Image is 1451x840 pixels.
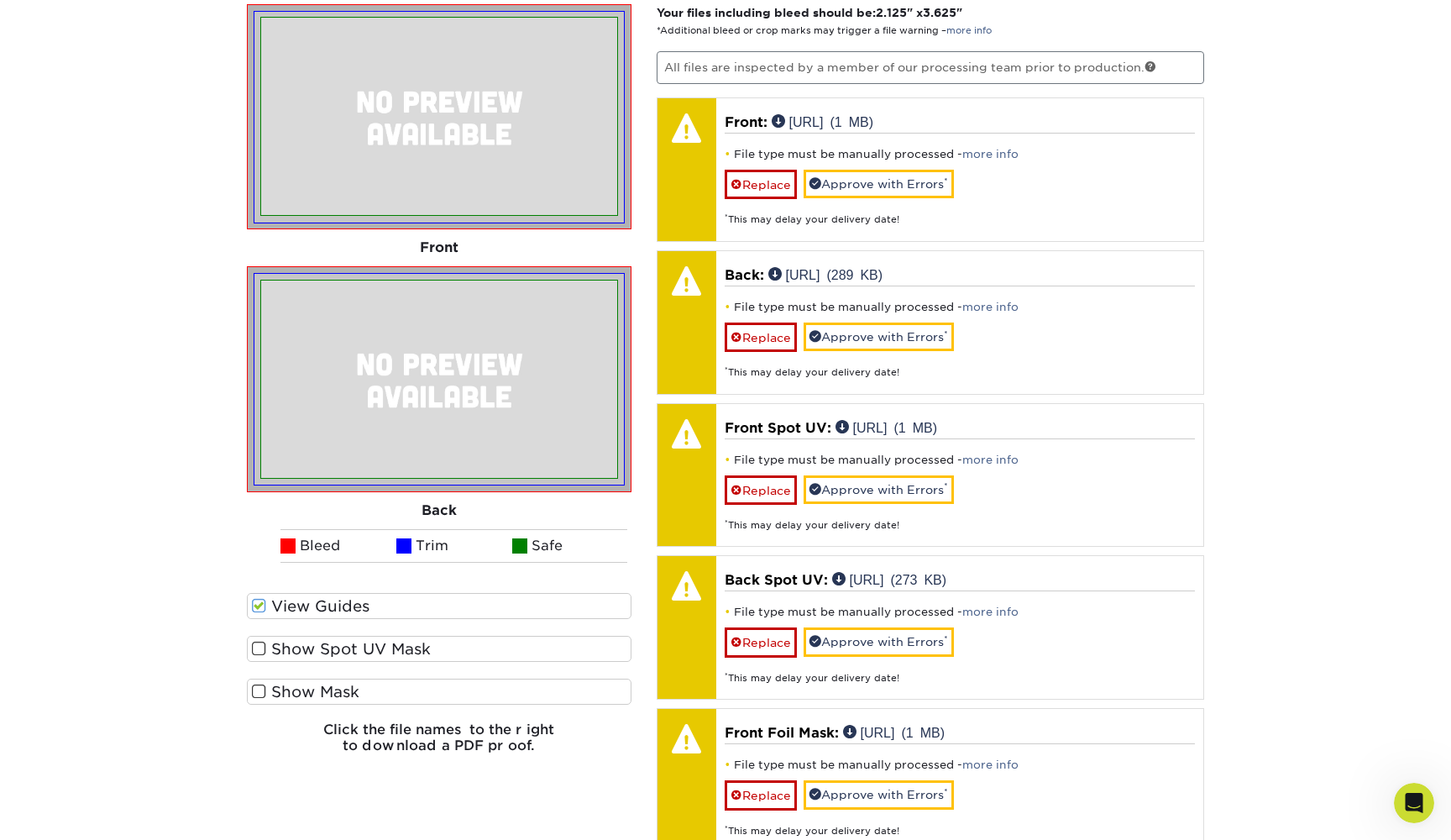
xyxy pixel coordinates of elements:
[725,199,1196,227] div: This may delay your delivery date!
[247,593,631,619] label: View Guides
[725,147,1196,161] li: File type must be manually processed -
[832,572,947,585] a: [URL] (273 KB)
[53,550,66,564] button: Gif picker
[725,267,764,283] span: Back:
[725,420,831,436] span: Front Spot UV:
[725,758,1196,772] li: File type must be manually processed -
[286,543,315,570] button: Send a message…
[247,722,631,767] h6: Click the file names to the right to download a PDF proof.
[725,572,828,588] span: Back Spot UV:
[247,492,631,529] div: Back
[876,6,907,19] span: 2.125
[804,627,954,656] a: Approve with Errors*
[923,6,956,19] span: 3.625
[725,300,1196,314] li: File type must be manually processed -
[725,114,767,130] span: Front:
[804,170,954,198] a: Approve with Errors*
[804,323,954,351] a: Approve with Errors*
[725,811,1196,838] div: This may delay your delivery date!
[725,605,1196,619] li: File type must be manually processed -
[107,550,120,564] button: Start recording
[657,25,992,36] small: *Additional bleed or crop marks may trigger a file warning –
[804,475,954,504] a: Approve with Errors*
[725,323,797,352] a: Replace
[725,170,797,199] a: Replace
[14,515,322,543] textarea: Message…
[396,529,512,563] li: Trim
[80,550,93,564] button: Upload attachment
[71,9,98,36] img: Profile image for Erica
[946,25,992,36] a: more info
[768,267,883,281] a: [URL] (289 KB)
[843,725,945,738] a: [URL] (1 MB)
[836,420,937,433] a: [URL] (1 MB)
[962,454,1019,466] a: more info
[95,9,122,36] img: Profile image for JenM
[295,7,325,37] div: Close
[247,636,631,662] label: Show Spot UV Mask
[512,529,628,563] li: Safe
[725,725,839,741] span: Front Foil Mask:
[657,51,1205,83] p: All files are inspected by a member of our processing team prior to production.
[725,352,1196,380] div: This may delay your delivery date!
[26,550,39,564] button: Emoji picker
[263,7,295,39] button: Home
[962,301,1019,313] a: more info
[772,114,873,128] a: [URL] (1 MB)
[725,453,1196,467] li: File type must be manually processed -
[962,759,1019,771] a: more info
[725,627,797,657] a: Replace
[962,606,1019,618] a: more info
[725,475,797,505] a: Replace
[725,505,1196,533] div: This may delay your delivery date!
[725,658,1196,685] div: This may delay your delivery date!
[1394,783,1434,823] iframe: Intercom live chat
[142,21,220,38] p: A few minutes
[247,229,631,266] div: Front
[11,7,43,39] button: go back
[128,8,200,21] h1: Primoprint
[962,148,1019,160] a: more info
[280,529,396,563] li: Bleed
[48,9,75,36] img: Profile image for Irene
[247,679,631,705] label: Show Mask
[657,6,962,19] strong: Your files including bleed should be: " x "
[804,780,954,809] a: Approve with Errors*
[725,780,797,810] a: Replace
